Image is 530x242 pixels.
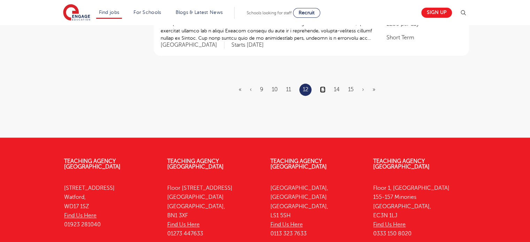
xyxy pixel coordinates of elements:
img: Engage Education [63,4,90,22]
a: Last [372,86,375,93]
a: Find Us Here [64,212,97,219]
a: 11 [286,86,291,93]
span: Recruit [299,10,315,15]
p: Short Term [386,33,462,42]
a: 9 [260,86,263,93]
p: Floor [STREET_ADDRESS] [GEOGRAPHIC_DATA] [GEOGRAPHIC_DATA], BN1 3XF 01273 447633 [167,184,260,239]
p: [STREET_ADDRESS] Watford, WD17 1SZ 01923 281040 [64,184,157,229]
a: 12 [303,85,308,94]
a: 13 [320,86,325,93]
span: [GEOGRAPHIC_DATA] [161,41,224,49]
a: Teaching Agency [GEOGRAPHIC_DATA] [167,158,224,170]
p: LO4 Ipsumdo Sitametc adi Elitsed Doeius te Incidi Utlab etd magn: Al Enimad Minimveni, qu’no exer... [161,20,373,42]
a: 15 [348,86,354,93]
p: Floor 1, [GEOGRAPHIC_DATA] 155-157 Minories [GEOGRAPHIC_DATA], EC3N 1LJ 0333 150 8020 [373,184,466,239]
a: Teaching Agency [GEOGRAPHIC_DATA] [373,158,430,170]
a: Find Us Here [373,221,406,228]
a: Sign up [421,8,452,18]
span: Schools looking for staff [247,10,292,15]
a: Find Us Here [270,221,303,228]
a: Blogs & Latest News [176,10,223,15]
p: Starts [DATE] [231,41,264,49]
a: Previous [250,86,252,93]
a: Recruit [293,8,320,18]
a: For Schools [133,10,161,15]
a: 10 [272,86,278,93]
a: Teaching Agency [GEOGRAPHIC_DATA] [64,158,121,170]
a: Teaching Agency [GEOGRAPHIC_DATA] [270,158,327,170]
a: Next [362,86,364,93]
a: 14 [334,86,340,93]
a: Find Us Here [167,221,200,228]
p: [GEOGRAPHIC_DATA], [GEOGRAPHIC_DATA] [GEOGRAPHIC_DATA], LS1 5SH 0113 323 7633 [270,184,363,239]
a: Find jobs [99,10,120,15]
a: First [239,86,241,93]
